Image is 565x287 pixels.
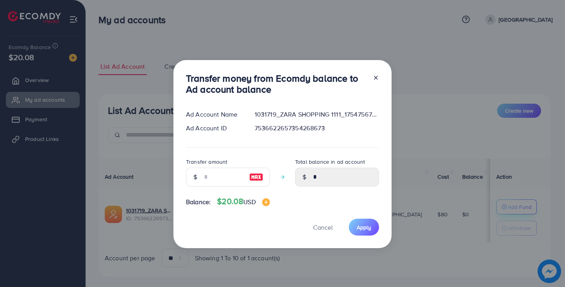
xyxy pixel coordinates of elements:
span: USD [243,197,255,206]
span: Apply [357,223,371,231]
img: image [262,198,270,206]
label: Total balance in ad account [295,158,365,166]
span: Balance: [186,197,211,207]
div: Ad Account ID [180,124,248,133]
h3: Transfer money from Ecomdy balance to Ad account balance [186,73,366,95]
div: 7536622657354268673 [248,124,385,133]
span: Cancel [313,223,333,232]
button: Apply [349,219,379,236]
div: 1031719_ZARA SHOPPING 1111_1754756746391 [248,110,385,119]
h4: $20.08 [217,197,270,207]
button: Cancel [303,219,343,236]
label: Transfer amount [186,158,227,166]
img: image [249,172,263,182]
div: Ad Account Name [180,110,248,119]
